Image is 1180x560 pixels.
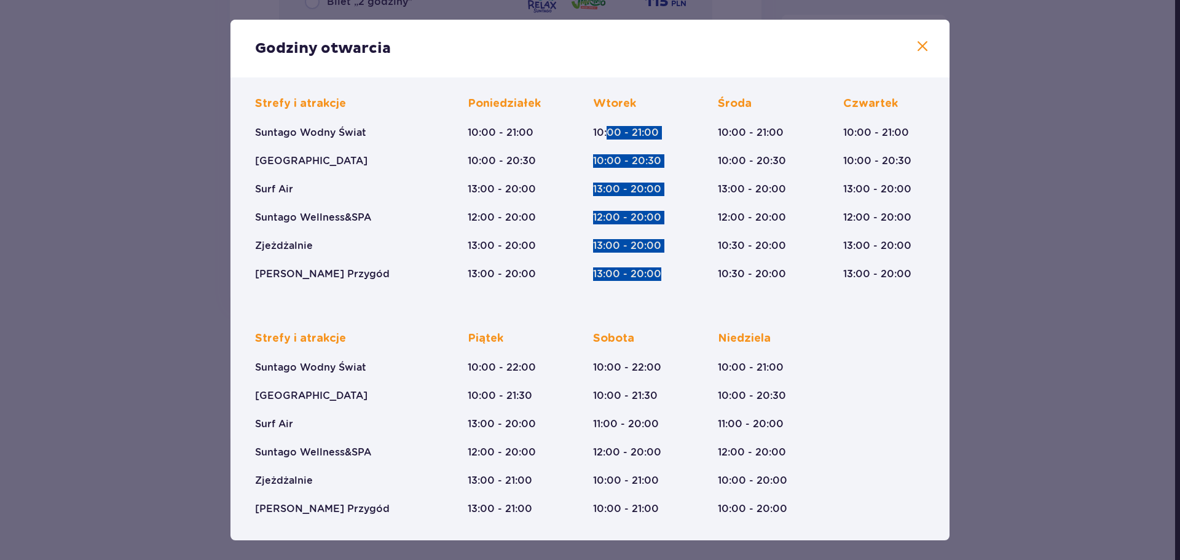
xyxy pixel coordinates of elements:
[468,446,536,459] p: 12:00 - 20:00
[593,331,634,346] p: Sobota
[468,502,532,516] p: 13:00 - 21:00
[255,154,368,168] p: [GEOGRAPHIC_DATA]
[718,389,786,403] p: 10:00 - 20:30
[593,474,659,487] p: 10:00 - 21:00
[718,474,787,487] p: 10:00 - 20:00
[843,154,911,168] p: 10:00 - 20:30
[718,239,786,253] p: 10:30 - 20:00
[255,211,371,224] p: Suntago Wellness&SPA
[718,361,784,374] p: 10:00 - 21:00
[468,389,532,403] p: 10:00 - 21:30
[593,502,659,516] p: 10:00 - 21:00
[468,267,536,281] p: 13:00 - 20:00
[468,211,536,224] p: 12:00 - 20:00
[468,417,536,431] p: 13:00 - 20:00
[718,97,752,111] p: Środa
[468,126,533,140] p: 10:00 - 21:00
[593,154,661,168] p: 10:00 - 20:30
[718,183,786,196] p: 13:00 - 20:00
[255,446,371,459] p: Suntago Wellness&SPA
[593,446,661,459] p: 12:00 - 20:00
[843,126,909,140] p: 10:00 - 21:00
[255,331,346,346] p: Strefy i atrakcje
[468,474,532,487] p: 13:00 - 21:00
[718,154,786,168] p: 10:00 - 20:30
[468,154,536,168] p: 10:00 - 20:30
[593,239,661,253] p: 13:00 - 20:00
[718,267,786,281] p: 10:30 - 20:00
[843,239,911,253] p: 13:00 - 20:00
[593,389,658,403] p: 10:00 - 21:30
[468,97,541,111] p: Poniedziałek
[718,446,786,459] p: 12:00 - 20:00
[718,417,784,431] p: 11:00 - 20:00
[593,126,659,140] p: 10:00 - 21:00
[255,239,313,253] p: Zjeżdżalnie
[255,39,391,58] p: Godziny otwarcia
[593,267,661,281] p: 13:00 - 20:00
[718,211,786,224] p: 12:00 - 20:00
[593,211,661,224] p: 12:00 - 20:00
[718,331,771,346] p: Niedziela
[255,267,390,281] p: [PERSON_NAME] Przygód
[593,183,661,196] p: 13:00 - 20:00
[843,97,898,111] p: Czwartek
[843,183,911,196] p: 13:00 - 20:00
[255,417,293,431] p: Surf Air
[468,183,536,196] p: 13:00 - 20:00
[593,97,636,111] p: Wtorek
[255,389,368,403] p: [GEOGRAPHIC_DATA]
[468,239,536,253] p: 13:00 - 20:00
[468,361,536,374] p: 10:00 - 22:00
[593,417,659,431] p: 11:00 - 20:00
[843,267,911,281] p: 13:00 - 20:00
[255,97,346,111] p: Strefy i atrakcje
[718,502,787,516] p: 10:00 - 20:00
[468,331,503,346] p: Piątek
[718,126,784,140] p: 10:00 - 21:00
[255,474,313,487] p: Zjeżdżalnie
[843,211,911,224] p: 12:00 - 20:00
[593,361,661,374] p: 10:00 - 22:00
[255,183,293,196] p: Surf Air
[255,361,366,374] p: Suntago Wodny Świat
[255,126,366,140] p: Suntago Wodny Świat
[255,502,390,516] p: [PERSON_NAME] Przygód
